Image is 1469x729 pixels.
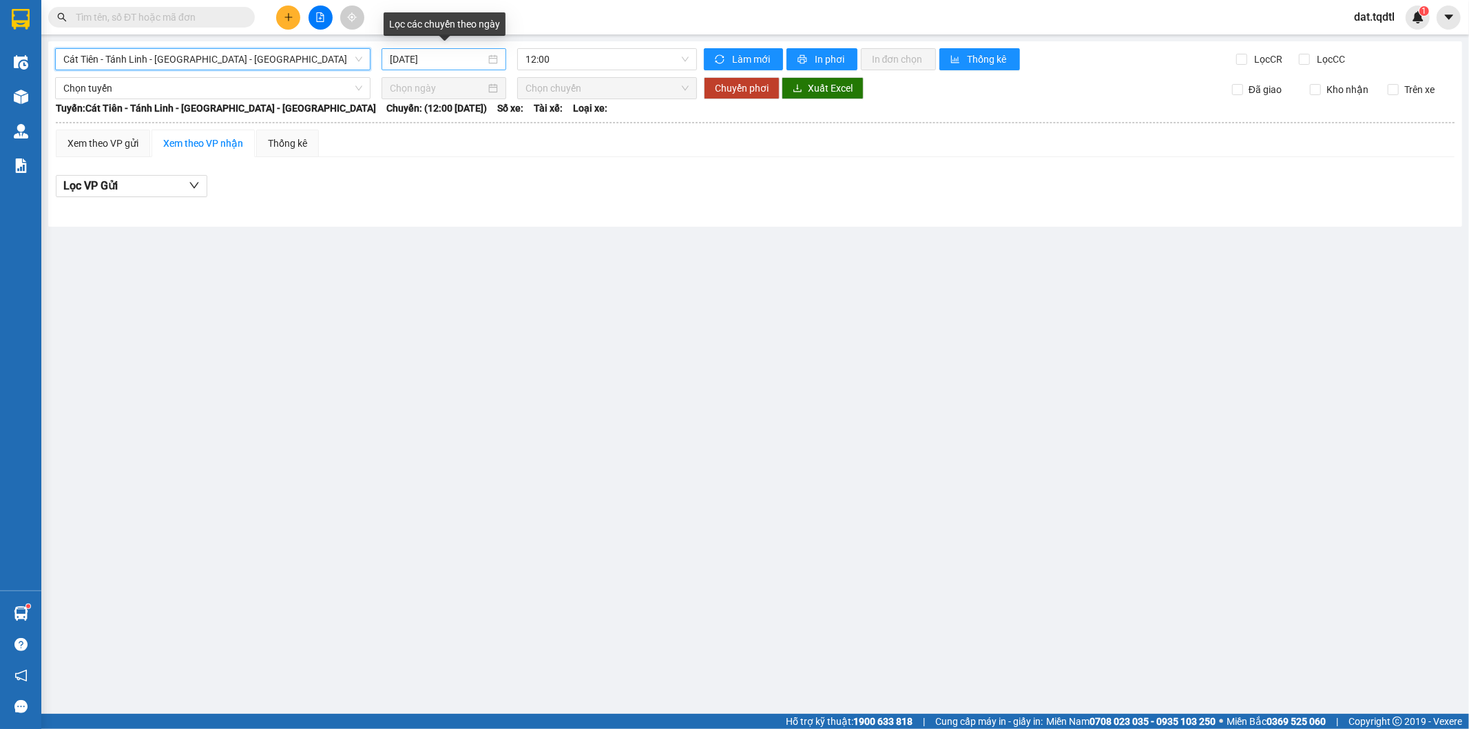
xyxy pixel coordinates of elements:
span: question-circle [14,638,28,651]
span: Trên xe [1399,82,1440,97]
img: warehouse-icon [14,55,28,70]
span: | [923,714,925,729]
span: caret-down [1443,11,1455,23]
span: Loại xe: [573,101,607,116]
sup: 1 [26,604,30,608]
button: file-add [309,6,333,30]
span: 12:00 [525,49,688,70]
img: solution-icon [14,158,28,173]
span: aim [347,12,357,22]
img: icon-new-feature [1412,11,1424,23]
span: file-add [315,12,325,22]
span: copyright [1393,717,1402,726]
div: Lọc các chuyến theo ngày [384,12,506,36]
button: syncLàm mới [704,48,783,70]
strong: 1900 633 818 [853,716,913,727]
span: dat.tqdtl [1343,8,1406,25]
span: Số xe: [497,101,523,116]
span: Chọn tuyến [63,78,362,99]
span: notification [14,669,28,682]
span: In phơi [815,52,846,67]
span: Tài xế: [534,101,563,116]
span: down [189,180,200,191]
b: Tuyến: Cát Tiên - Tánh Linh - [GEOGRAPHIC_DATA] - [GEOGRAPHIC_DATA] [56,103,376,114]
span: plus [284,12,293,22]
span: printer [798,54,809,65]
span: message [14,700,28,713]
span: search [57,12,67,22]
span: Chuyến: (12:00 [DATE]) [386,101,487,116]
button: Lọc VP Gửi [56,175,207,197]
span: sync [715,54,727,65]
span: Miền Bắc [1227,714,1326,729]
button: aim [340,6,364,30]
span: Cát Tiên - Tánh Linh - Huế - Quảng Trị [63,49,362,70]
div: Xem theo VP nhận [163,136,243,151]
span: Lọc VP Gửi [63,177,118,194]
strong: 0369 525 060 [1267,716,1326,727]
span: | [1336,714,1338,729]
img: warehouse-icon [14,124,28,138]
span: Lọc CR [1249,52,1285,67]
span: Chọn chuyến [525,78,688,99]
span: Đã giao [1243,82,1287,97]
span: 1 [1421,6,1426,16]
span: Thống kê [968,52,1009,67]
span: Cung cấp máy in - giấy in: [935,714,1043,729]
img: warehouse-icon [14,90,28,104]
button: bar-chartThống kê [939,48,1020,70]
button: caret-down [1437,6,1461,30]
input: Tìm tên, số ĐT hoặc mã đơn [76,10,238,25]
div: Thống kê [268,136,307,151]
span: Lọc CC [1312,52,1348,67]
sup: 1 [1419,6,1429,16]
button: Chuyển phơi [704,77,780,99]
span: Kho nhận [1321,82,1374,97]
span: Hỗ trợ kỹ thuật: [786,714,913,729]
input: Chọn ngày [390,81,486,96]
span: Miền Nam [1046,714,1216,729]
strong: 0708 023 035 - 0935 103 250 [1090,716,1216,727]
span: Làm mới [732,52,772,67]
button: printerIn phơi [786,48,857,70]
span: bar-chart [950,54,962,65]
div: Xem theo VP gửi [67,136,138,151]
span: ⚪️ [1219,719,1223,724]
img: warehouse-icon [14,606,28,621]
button: plus [276,6,300,30]
img: logo-vxr [12,9,30,30]
input: 13/09/2025 [390,52,486,67]
button: downloadXuất Excel [782,77,864,99]
button: In đơn chọn [861,48,936,70]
